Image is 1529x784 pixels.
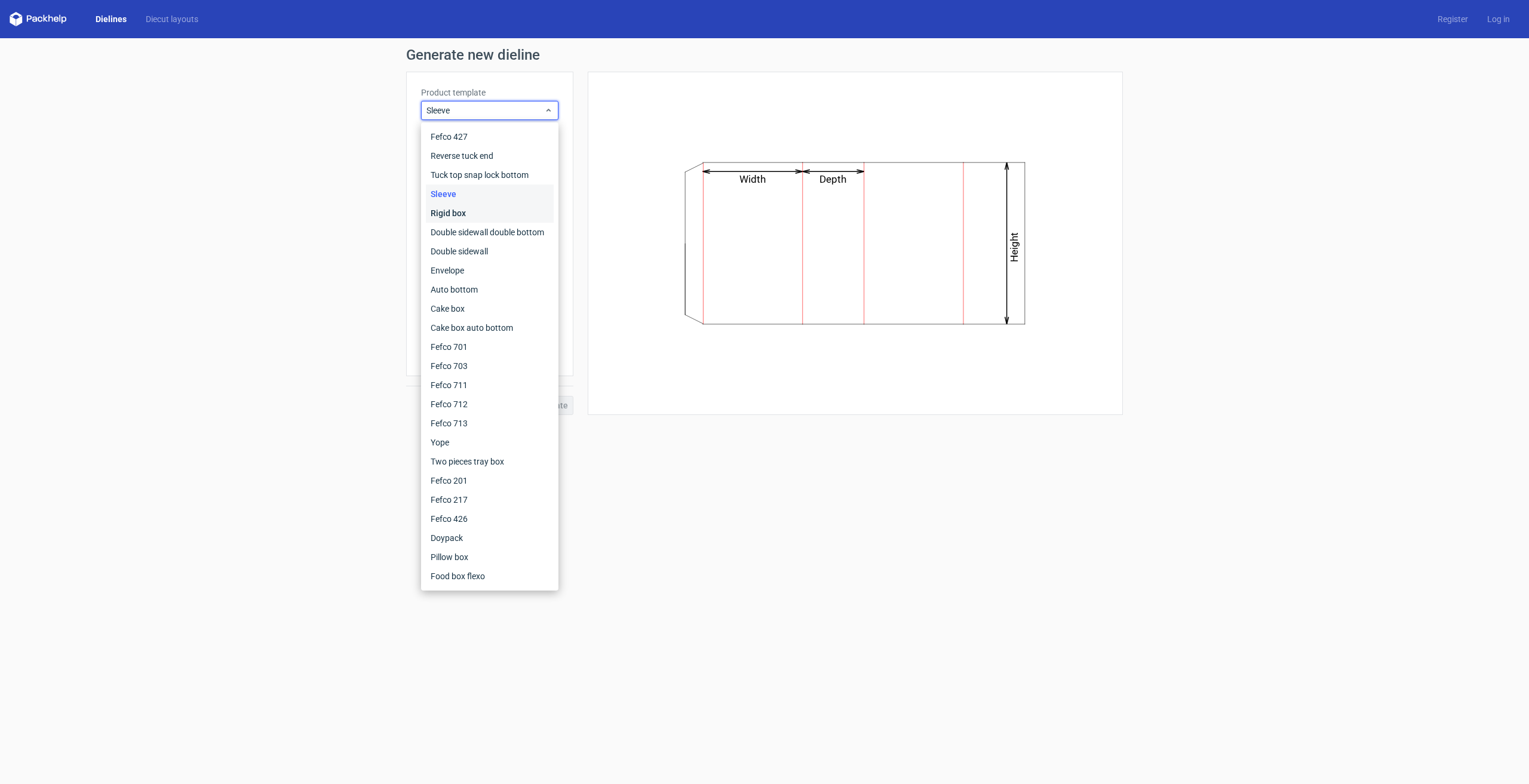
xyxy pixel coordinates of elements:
[426,146,554,165] div: Reverse tuck end
[86,13,136,25] a: Dielines
[426,490,554,509] div: Fefco 217
[136,13,208,25] a: Diecut layouts
[406,48,1123,62] h1: Generate new dieline
[426,165,554,185] div: Tuck top snap lock bottom
[426,414,554,433] div: Fefco 713
[740,173,766,185] text: Width
[426,395,554,414] div: Fefco 712
[1428,13,1478,25] a: Register
[1009,232,1021,262] text: Height
[426,548,554,567] div: Pillow box
[426,509,554,528] div: Fefco 426
[426,280,554,299] div: Auto bottom
[426,104,544,116] span: Sleeve
[426,318,554,337] div: Cake box auto bottom
[426,242,554,261] div: Double sidewall
[820,173,847,185] text: Depth
[426,433,554,452] div: Yope
[426,528,554,548] div: Doypack
[426,452,554,471] div: Two pieces tray box
[426,204,554,223] div: Rigid box
[421,87,558,99] label: Product template
[426,299,554,318] div: Cake box
[426,261,554,280] div: Envelope
[426,356,554,376] div: Fefco 703
[426,567,554,586] div: Food box flexo
[426,185,554,204] div: Sleeve
[426,223,554,242] div: Double sidewall double bottom
[426,471,554,490] div: Fefco 201
[426,127,554,146] div: Fefco 427
[1478,13,1519,25] a: Log in
[426,376,554,395] div: Fefco 711
[426,337,554,356] div: Fefco 701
